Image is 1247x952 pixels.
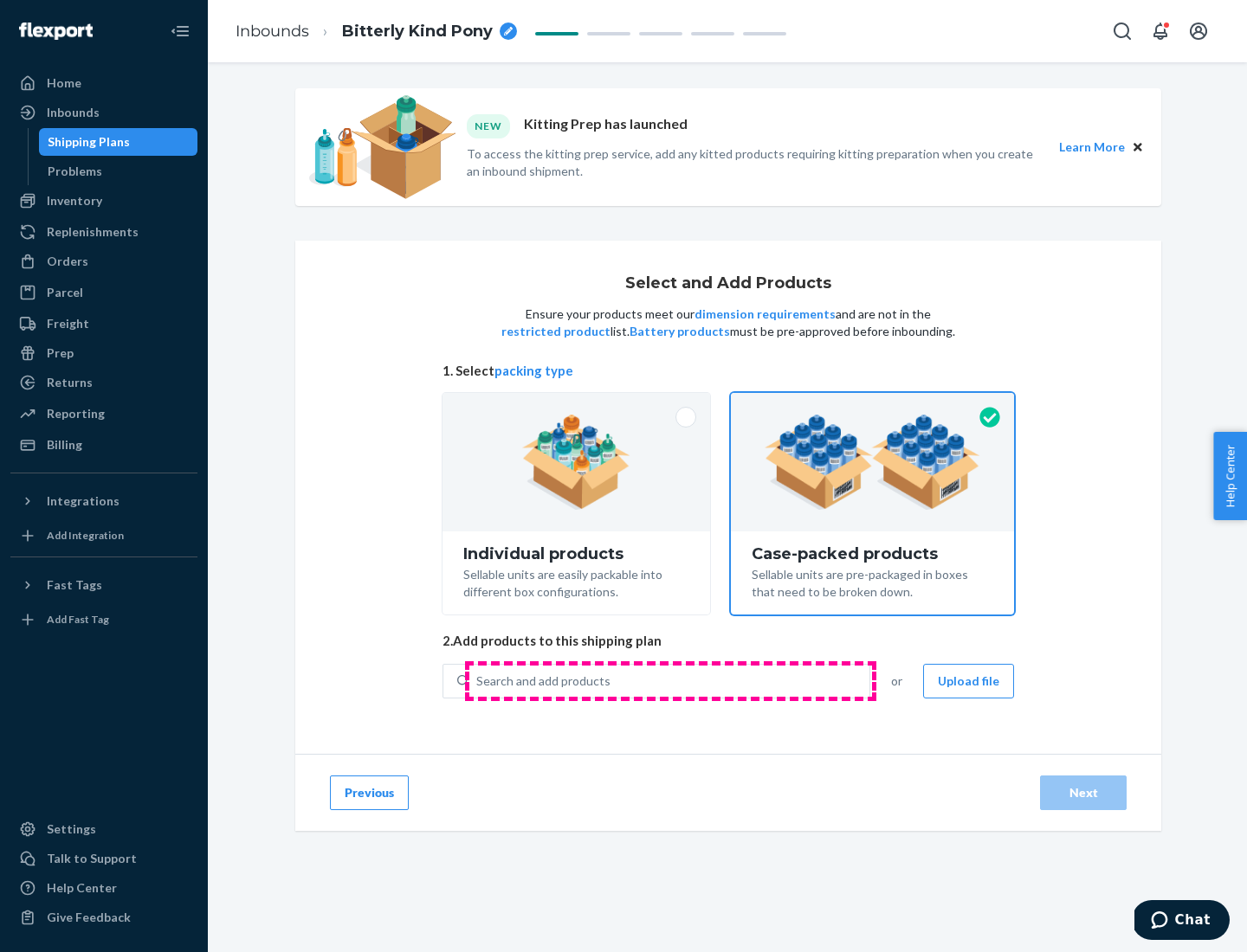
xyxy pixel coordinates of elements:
[10,571,197,599] button: Fast Tags
[625,275,831,293] h1: Select and Add Products
[47,436,82,453] div: Billing
[47,223,139,241] div: Replenishments
[47,820,96,838] div: Settings
[467,114,510,138] div: NEW
[10,339,197,367] a: Prep
[1059,138,1125,157] button: Learn More
[47,909,131,926] div: Give Feedback
[47,74,81,92] div: Home
[47,344,74,362] div: Prep
[695,306,836,323] button: dimension requirements
[10,310,197,338] a: Freight
[1040,775,1127,810] button: Next
[163,14,197,48] button: Close Navigation
[10,248,197,275] a: Orders
[10,606,197,634] a: Add Fast Tag
[752,545,993,563] div: Case-packed products
[47,104,100,121] div: Inbounds
[476,672,611,690] div: Search and add products
[630,323,730,340] button: Battery products
[47,850,137,867] div: Talk to Support
[891,672,902,690] span: or
[10,522,197,550] a: Add Integration
[524,114,688,138] p: Kitting Prep has launched
[47,576,102,594] div: Fast Tags
[48,133,130,151] div: Shipping Plans
[1055,784,1112,801] div: Next
[10,487,197,515] button: Integrations
[1105,14,1140,48] button: Open Search Box
[39,158,198,185] a: Problems
[501,323,611,340] button: restricted product
[1143,14,1178,48] button: Open notifications
[494,362,573,380] button: packing type
[1134,900,1230,943] iframe: Opens a widget where you can chat to one of our agents
[47,879,117,897] div: Help Center
[47,405,105,422] div: Reporting
[10,187,197,215] a: Inventory
[330,775,409,810] button: Previous
[39,128,198,156] a: Shipping Plans
[47,492,120,510] div: Integrations
[923,664,1014,698] button: Upload file
[10,279,197,306] a: Parcel
[463,545,689,563] div: Individual products
[10,815,197,843] a: Settings
[47,192,102,209] div: Inventory
[47,315,89,332] div: Freight
[47,612,109,627] div: Add Fast Tag
[10,904,197,931] button: Give Feedback
[10,431,197,459] a: Billing
[48,163,102,180] div: Problems
[47,284,83,301] div: Parcel
[10,400,197,428] a: Reporting
[467,145,1043,180] p: To access the kitting prep service, add any kitted products requiring kitting preparation when yo...
[47,253,88,270] div: Orders
[1181,14,1216,48] button: Open account menu
[19,23,93,40] img: Flexport logo
[342,21,493,43] span: Bitterly Kind Pony
[47,528,124,543] div: Add Integration
[522,415,630,510] img: individual-pack.facf35554cb0f1810c75b2bd6df2d64e.png
[10,874,197,902] a: Help Center
[500,306,957,340] p: Ensure your products meet our and are not in the list. must be pre-approved before inbounding.
[47,374,93,391] div: Returns
[443,632,1014,650] span: 2. Add products to this shipping plan
[10,69,197,97] a: Home
[222,6,531,57] ol: breadcrumbs
[1213,432,1247,520] button: Help Center
[443,362,1014,380] span: 1. Select
[10,845,197,872] button: Talk to Support
[236,22,309,41] a: Inbounds
[1128,138,1147,157] button: Close
[752,563,993,601] div: Sellable units are pre-packaged in boxes that need to be broken down.
[10,218,197,246] a: Replenishments
[10,99,197,126] a: Inbounds
[765,415,980,510] img: case-pack.59cecea509d18c883b923b81aeac6d0b.png
[463,563,689,601] div: Sellable units are easily packable into different box configurations.
[10,369,197,396] a: Returns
